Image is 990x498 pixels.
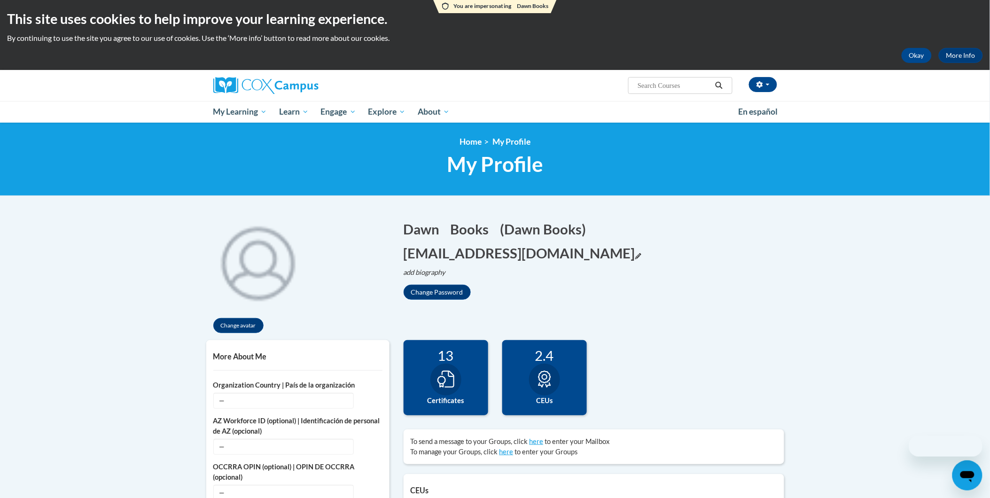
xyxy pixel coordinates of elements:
[411,396,481,406] label: Certificates
[515,448,578,456] span: to enter your Groups
[213,77,319,94] img: Cox Campus
[411,486,777,495] h5: CEUs
[712,80,726,91] button: Search
[213,416,382,436] label: AZ Workforce ID (optional) | Identificación de personal de AZ (opcional)
[279,106,309,117] span: Learn
[509,347,580,364] div: 2.4
[404,267,453,278] button: Edit biography
[739,107,778,117] span: En español
[207,101,273,123] a: My Learning
[418,106,450,117] span: About
[7,9,983,28] h2: This site uses cookies to help improve your learning experience.
[545,437,610,445] span: to enter your Mailbox
[273,101,315,123] a: Learn
[637,80,712,91] input: Search Courses
[206,210,310,313] img: profile avatar
[411,448,498,456] span: To manage your Groups, click
[500,219,592,239] button: Edit screen name
[7,33,983,43] p: By continuing to use the site you agree to our use of cookies. Use the ‘More info’ button to read...
[213,318,264,333] button: Change avatar
[411,347,481,364] div: 13
[460,137,482,147] a: Home
[952,460,982,490] iframe: Button to launch messaging window
[321,106,356,117] span: Engage
[213,439,354,455] span: —
[492,137,530,147] span: My Profile
[909,436,982,457] iframe: Message from company
[404,219,446,239] button: Edit first name
[404,268,446,276] i: add biography
[733,102,784,122] a: En español
[412,101,456,123] a: About
[902,48,932,63] button: Okay
[447,152,543,177] span: My Profile
[213,393,354,409] span: —
[315,101,362,123] a: Engage
[368,106,405,117] span: Explore
[206,210,310,313] div: Click to change the profile picture
[451,219,495,239] button: Edit last name
[213,106,267,117] span: My Learning
[499,448,514,456] a: here
[362,101,412,123] a: Explore
[411,437,528,445] span: To send a message to your Groups, click
[404,243,641,263] button: Edit email address
[199,101,791,123] div: Main menu
[404,285,471,300] button: Change Password
[749,77,777,92] button: Account Settings
[213,380,382,390] label: Organization Country | País de la organización
[213,352,382,361] h5: More About Me
[213,462,382,482] label: OCCRRA OPIN (optional) | OPIN DE OCCRRA (opcional)
[939,48,983,63] a: More Info
[530,437,544,445] a: here
[509,396,580,406] label: CEUs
